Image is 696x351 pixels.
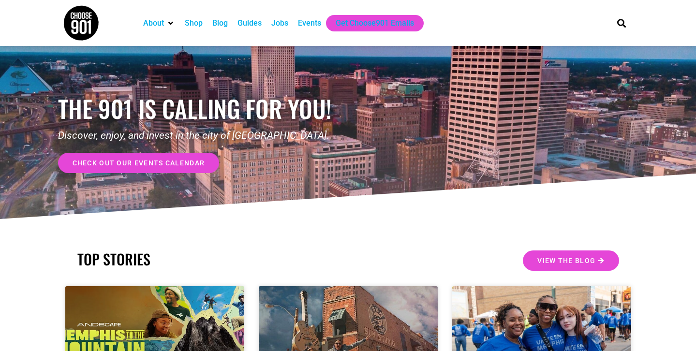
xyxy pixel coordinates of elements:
h1: the 901 is calling for you! [58,94,348,123]
h2: TOP STORIES [77,250,343,268]
a: Guides [237,17,262,29]
span: check out our events calendar [73,160,205,166]
a: Get Choose901 Emails [336,17,414,29]
a: View the Blog [523,250,619,271]
div: Search [613,15,629,31]
a: Blog [212,17,228,29]
a: Jobs [271,17,288,29]
span: View the Blog [537,257,595,264]
a: check out our events calendar [58,153,220,173]
a: Events [298,17,321,29]
p: Discover, enjoy, and invest in the city of [GEOGRAPHIC_DATA]. [58,128,348,144]
div: About [138,15,180,31]
a: About [143,17,164,29]
nav: Main nav [138,15,601,31]
a: Shop [185,17,203,29]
